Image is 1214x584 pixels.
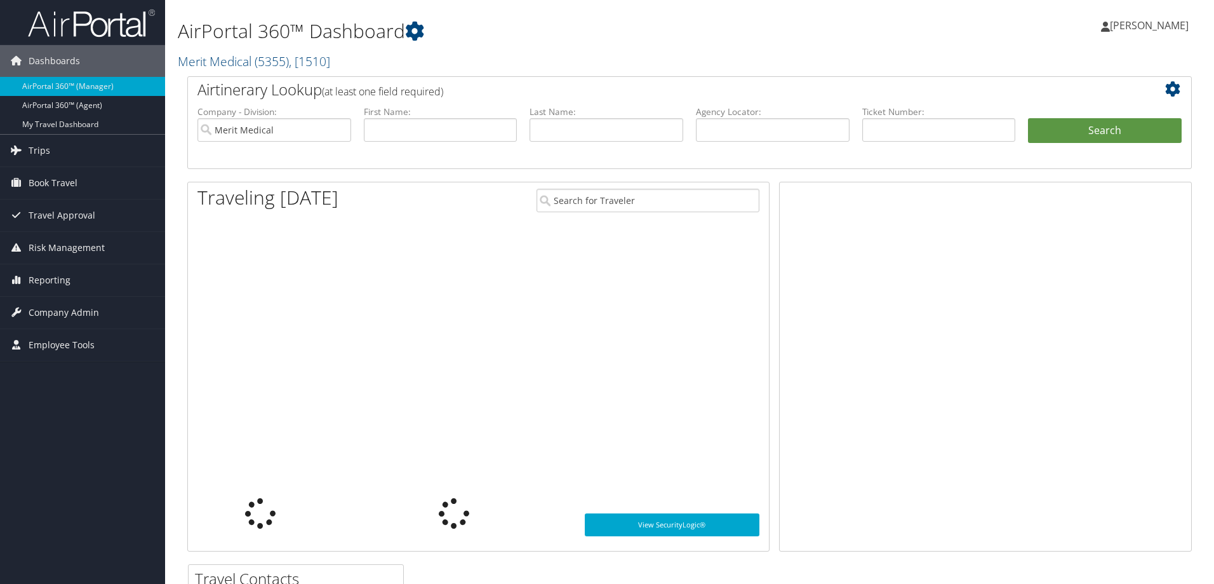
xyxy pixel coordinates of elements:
[696,105,850,118] label: Agency Locator:
[322,85,443,98] span: (at least one field required)
[537,189,759,212] input: Search for Traveler
[178,18,860,44] h1: AirPortal 360™ Dashboard
[29,264,70,296] span: Reporting
[1110,18,1189,32] span: [PERSON_NAME]
[197,79,1098,100] h2: Airtinerary Lookup
[255,53,289,70] span: ( 5355 )
[29,200,95,231] span: Travel Approval
[29,232,105,264] span: Risk Management
[178,53,330,70] a: Merit Medical
[29,167,77,199] span: Book Travel
[364,105,517,118] label: First Name:
[862,105,1016,118] label: Ticket Number:
[1101,6,1201,44] a: [PERSON_NAME]
[197,105,351,118] label: Company - Division:
[29,297,99,329] span: Company Admin
[585,513,759,536] a: View SecurityLogic®
[197,184,338,211] h1: Traveling [DATE]
[1028,118,1182,144] button: Search
[530,105,683,118] label: Last Name:
[29,329,95,361] span: Employee Tools
[28,8,155,38] img: airportal-logo.png
[29,135,50,166] span: Trips
[289,53,330,70] span: , [ 1510 ]
[29,45,80,77] span: Dashboards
